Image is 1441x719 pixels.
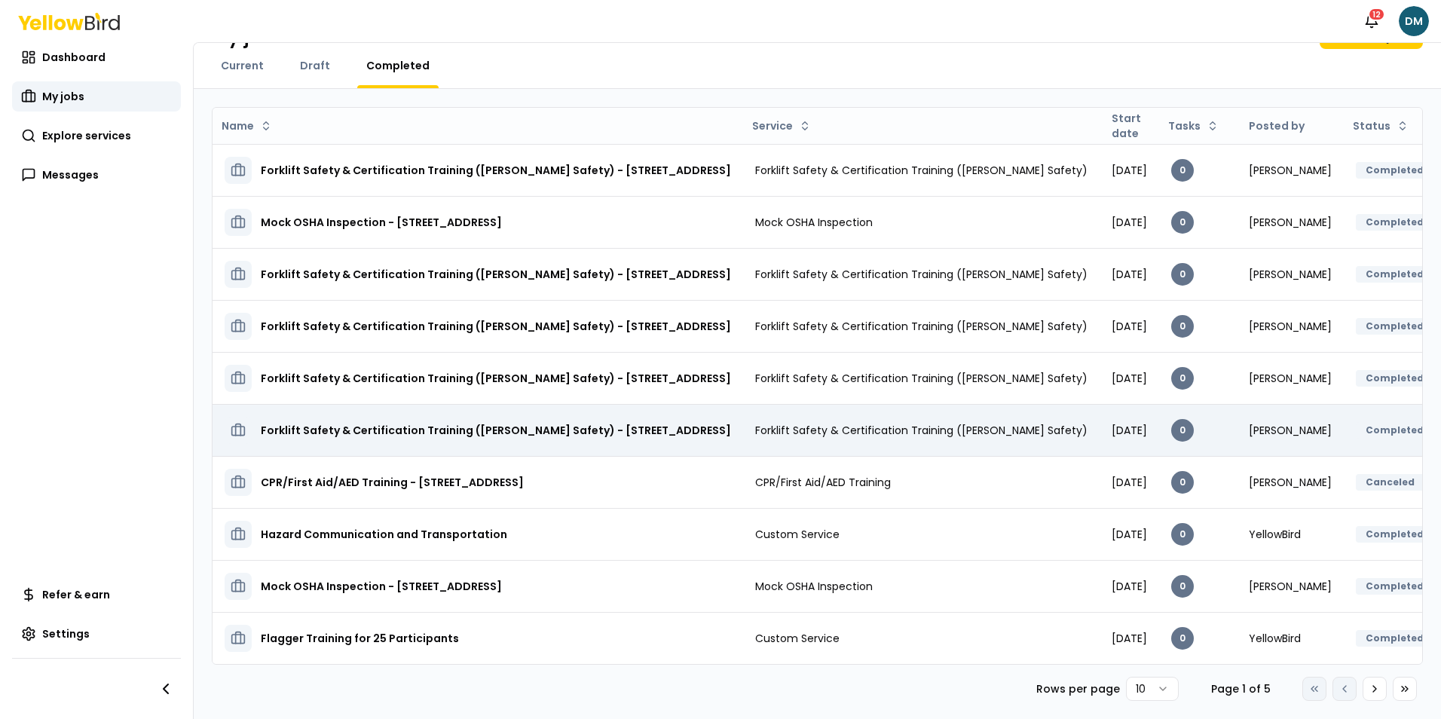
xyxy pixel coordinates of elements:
[1356,318,1433,335] div: Completed
[1237,456,1344,508] td: [PERSON_NAME]
[1399,6,1429,36] span: DM
[1237,560,1344,612] td: [PERSON_NAME]
[1036,681,1120,696] p: Rows per page
[216,114,278,138] button: Name
[261,261,731,288] h3: Forklift Safety & Certification Training ([PERSON_NAME] Safety) - [STREET_ADDRESS]
[1237,404,1344,456] td: [PERSON_NAME]
[1171,627,1194,650] div: 0
[1347,114,1415,138] button: Status
[1168,118,1201,133] span: Tasks
[261,209,502,236] h3: Mock OSHA Inspection - [STREET_ADDRESS]
[755,631,840,646] span: Custom Service
[1237,612,1344,664] td: YellowBird
[1171,315,1194,338] div: 0
[1237,352,1344,404] td: [PERSON_NAME]
[1100,108,1159,144] th: Start date
[1237,300,1344,352] td: [PERSON_NAME]
[1356,578,1433,595] div: Completed
[261,521,507,548] h3: Hazard Communication and Transportation
[755,267,1088,282] span: Forklift Safety & Certification Training ([PERSON_NAME] Safety)
[222,118,254,133] span: Name
[1356,214,1433,231] div: Completed
[1356,526,1433,543] div: Completed
[1112,423,1147,438] span: [DATE]
[221,58,264,73] span: Current
[261,365,731,392] h3: Forklift Safety & Certification Training ([PERSON_NAME] Safety) - [STREET_ADDRESS]
[42,89,84,104] span: My jobs
[12,121,181,151] a: Explore services
[1112,579,1147,594] span: [DATE]
[755,163,1088,178] span: Forklift Safety & Certification Training ([PERSON_NAME] Safety)
[1112,371,1147,386] span: [DATE]
[746,114,817,138] button: Service
[1112,163,1147,178] span: [DATE]
[261,573,502,600] h3: Mock OSHA Inspection - [STREET_ADDRESS]
[1237,508,1344,560] td: YellowBird
[1237,196,1344,248] td: [PERSON_NAME]
[755,475,891,490] span: CPR/First Aid/AED Training
[755,527,840,542] span: Custom Service
[42,50,106,65] span: Dashboard
[291,58,339,73] a: Draft
[1112,475,1147,490] span: [DATE]
[1356,422,1433,439] div: Completed
[1112,527,1147,542] span: [DATE]
[212,58,273,73] a: Current
[261,313,731,340] h3: Forklift Safety & Certification Training ([PERSON_NAME] Safety) - [STREET_ADDRESS]
[1237,248,1344,300] td: [PERSON_NAME]
[12,580,181,610] a: Refer & earn
[1368,8,1385,21] div: 12
[261,157,731,184] h3: Forklift Safety & Certification Training ([PERSON_NAME] Safety) - [STREET_ADDRESS]
[300,58,330,73] span: Draft
[261,417,731,444] h3: Forklift Safety & Certification Training ([PERSON_NAME] Safety) - [STREET_ADDRESS]
[1203,681,1278,696] div: Page 1 of 5
[1356,630,1433,647] div: Completed
[1162,114,1225,138] button: Tasks
[755,423,1088,438] span: Forklift Safety & Certification Training ([PERSON_NAME] Safety)
[1237,144,1344,196] td: [PERSON_NAME]
[1112,631,1147,646] span: [DATE]
[1171,263,1194,286] div: 0
[1112,319,1147,334] span: [DATE]
[42,626,90,641] span: Settings
[12,160,181,190] a: Messages
[1356,266,1433,283] div: Completed
[42,587,110,602] span: Refer & earn
[1171,575,1194,598] div: 0
[42,128,131,143] span: Explore services
[1171,419,1194,442] div: 0
[357,58,439,73] a: Completed
[12,619,181,649] a: Settings
[1356,370,1433,387] div: Completed
[755,579,873,594] span: Mock OSHA Inspection
[1353,118,1391,133] span: Status
[12,42,181,72] a: Dashboard
[755,371,1088,386] span: Forklift Safety & Certification Training ([PERSON_NAME] Safety)
[42,167,99,182] span: Messages
[1171,159,1194,182] div: 0
[1171,211,1194,234] div: 0
[1171,523,1194,546] div: 0
[1356,162,1433,179] div: Completed
[12,81,181,112] a: My jobs
[755,319,1088,334] span: Forklift Safety & Certification Training ([PERSON_NAME] Safety)
[1112,215,1147,230] span: [DATE]
[1171,367,1194,390] div: 0
[1356,474,1424,491] div: Canceled
[1357,6,1387,36] button: 12
[1112,267,1147,282] span: [DATE]
[261,469,524,496] h3: CPR/First Aid/AED Training - [STREET_ADDRESS]
[755,215,873,230] span: Mock OSHA Inspection
[752,118,793,133] span: Service
[366,58,430,73] span: Completed
[261,625,459,652] h3: Flagger Training for 25 Participants
[1171,471,1194,494] div: 0
[1237,108,1344,144] th: Posted by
